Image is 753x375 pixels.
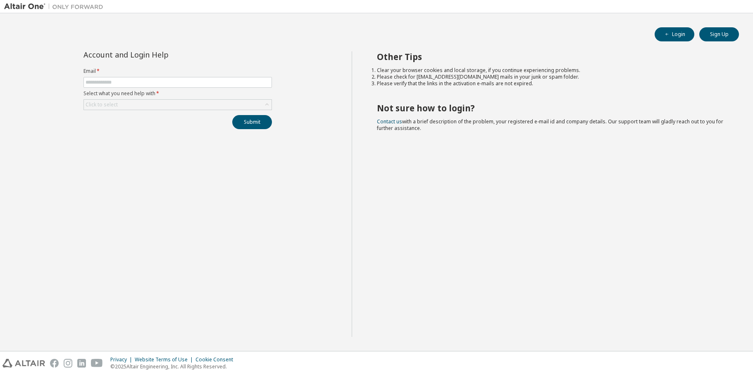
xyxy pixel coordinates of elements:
li: Please verify that the links in the activation e-mails are not expired. [377,80,724,87]
label: Email [83,68,272,75]
img: altair_logo.svg [2,359,45,368]
h2: Other Tips [377,51,724,62]
img: facebook.svg [50,359,59,368]
div: Privacy [110,356,135,363]
div: Website Terms of Use [135,356,195,363]
img: instagram.svg [64,359,72,368]
div: Click to select [84,100,272,110]
img: linkedin.svg [77,359,86,368]
img: Altair One [4,2,107,11]
li: Clear your browser cookies and local storage, if you continue experiencing problems. [377,67,724,74]
p: © 2025 Altair Engineering, Inc. All Rights Reserved. [110,363,238,370]
button: Sign Up [699,27,739,41]
div: Cookie Consent [195,356,238,363]
h2: Not sure how to login? [377,103,724,113]
div: Click to select [86,101,118,108]
button: Login [655,27,694,41]
label: Select what you need help with [83,90,272,97]
img: youtube.svg [91,359,103,368]
a: Contact us [377,118,402,125]
div: Account and Login Help [83,51,234,58]
li: Please check for [EMAIL_ADDRESS][DOMAIN_NAME] mails in your junk or spam folder. [377,74,724,80]
span: with a brief description of the problem, your registered e-mail id and company details. Our suppo... [377,118,723,132]
button: Submit [232,115,272,129]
